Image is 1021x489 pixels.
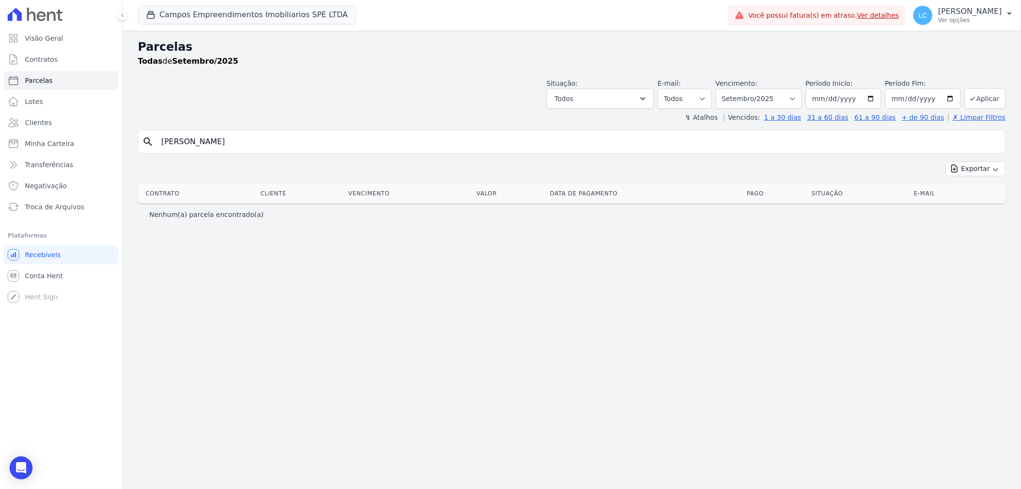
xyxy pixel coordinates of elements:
span: Visão Geral [25,34,63,43]
th: Valor [473,184,547,203]
a: Minha Carteira [4,134,118,153]
label: ↯ Atalhos [685,114,718,121]
span: Todos [555,93,573,104]
th: E-mail [910,184,986,203]
th: Vencimento [345,184,473,203]
a: Parcelas [4,71,118,90]
a: ✗ Limpar Filtros [948,114,1006,121]
a: 31 a 60 dias [807,114,848,121]
span: Recebíveis [25,250,61,260]
a: Troca de Arquivos [4,197,118,216]
span: Você possui fatura(s) em atraso. [748,11,899,21]
p: Ver opções [938,16,1002,24]
div: Open Intercom Messenger [10,456,33,479]
a: 1 a 30 dias [764,114,801,121]
th: Situação [808,184,910,203]
strong: Setembro/2025 [172,57,238,66]
th: Cliente [257,184,345,203]
a: Ver detalhes [857,11,899,19]
span: Minha Carteira [25,139,74,148]
a: 61 a 90 dias [854,114,896,121]
a: Clientes [4,113,118,132]
a: Transferências [4,155,118,174]
button: Todos [547,89,654,109]
th: Contrato [138,184,257,203]
h2: Parcelas [138,38,1006,56]
span: Troca de Arquivos [25,202,84,212]
a: Lotes [4,92,118,111]
a: Contratos [4,50,118,69]
a: + de 90 dias [902,114,944,121]
th: Data de Pagamento [546,184,743,203]
th: Pago [743,184,808,203]
input: Buscar por nome do lote ou do cliente [156,132,1001,151]
p: [PERSON_NAME] [938,7,1002,16]
span: Negativação [25,181,67,191]
strong: Todas [138,57,163,66]
label: Período Fim: [885,79,961,89]
span: Conta Hent [25,271,63,281]
button: Exportar [945,161,1006,176]
label: E-mail: [658,80,681,87]
span: Transferências [25,160,73,170]
i: search [142,136,154,148]
span: Lotes [25,97,43,106]
span: LC [919,12,927,19]
a: Negativação [4,176,118,195]
a: Conta Hent [4,266,118,285]
span: Clientes [25,118,52,127]
button: Campos Empreendimentos Imobiliarios SPE LTDA [138,6,356,24]
span: Contratos [25,55,57,64]
p: de [138,56,238,67]
button: Aplicar [965,88,1006,109]
label: Período Inicío: [806,80,853,87]
label: Vencimento: [716,80,757,87]
a: Visão Geral [4,29,118,48]
button: LC [PERSON_NAME] Ver opções [906,2,1021,29]
label: Vencidos: [724,114,760,121]
a: Recebíveis [4,245,118,264]
label: Situação: [547,80,578,87]
p: Nenhum(a) parcela encontrado(a) [149,210,264,219]
span: Parcelas [25,76,53,85]
div: Plataformas [8,230,114,241]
